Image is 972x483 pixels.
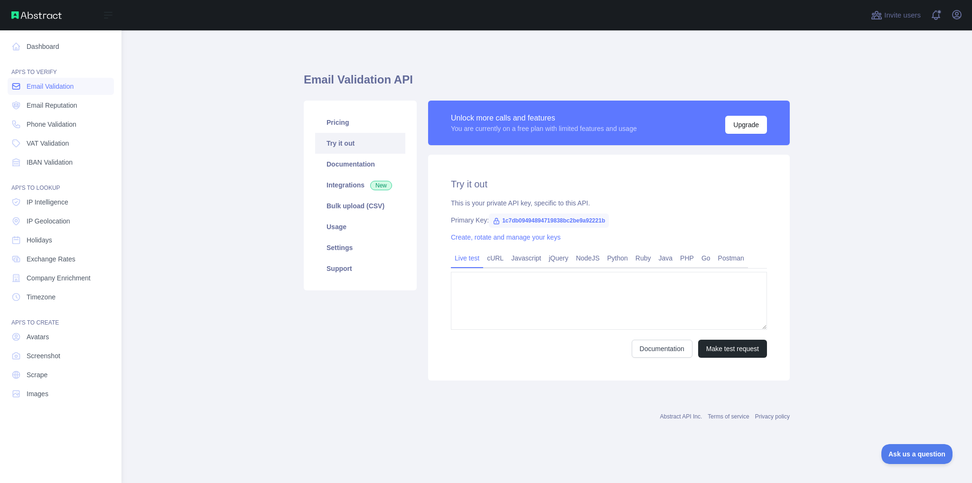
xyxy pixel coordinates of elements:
a: Avatars [8,328,114,345]
span: 1c7db09494894719838bc2be9a92221b [489,214,609,228]
span: Avatars [27,332,49,342]
a: NodeJS [572,251,603,266]
a: Usage [315,216,405,237]
a: Documentation [632,340,692,358]
a: Ruby [632,251,655,266]
span: Holidays [27,235,52,245]
a: Holidays [8,232,114,249]
img: Abstract API [11,11,62,19]
a: IBAN Validation [8,154,114,171]
a: Phone Validation [8,116,114,133]
a: Javascript [507,251,545,266]
button: Upgrade [725,116,767,134]
a: Go [698,251,714,266]
a: cURL [483,251,507,266]
a: Email Validation [8,78,114,95]
button: Invite users [869,8,923,23]
a: VAT Validation [8,135,114,152]
span: IP Geolocation [27,216,70,226]
span: IP Intelligence [27,197,68,207]
a: Terms of service [708,413,749,420]
span: VAT Validation [27,139,69,148]
div: API'S TO LOOKUP [8,173,114,192]
a: Screenshot [8,347,114,364]
div: You are currently on a free plan with limited features and usage [451,124,637,133]
a: PHP [676,251,698,266]
a: Company Enrichment [8,269,114,287]
a: Settings [315,237,405,258]
a: Postman [714,251,748,266]
a: Timezone [8,288,114,306]
a: IP Intelligence [8,194,114,211]
div: API'S TO VERIFY [8,57,114,76]
iframe: Toggle Customer Support [881,444,953,464]
div: This is your private API key, specific to this API. [451,198,767,208]
a: Privacy policy [755,413,790,420]
a: Pricing [315,112,405,133]
span: Exchange Rates [27,254,75,264]
h2: Try it out [451,177,767,191]
a: Try it out [315,133,405,154]
div: API'S TO CREATE [8,307,114,326]
a: Java [655,251,677,266]
a: Abstract API Inc. [660,413,702,420]
a: Images [8,385,114,402]
a: Scrape [8,366,114,383]
div: Primary Key: [451,215,767,225]
a: Live test [451,251,483,266]
span: Email Validation [27,82,74,91]
span: Timezone [27,292,56,302]
span: Screenshot [27,351,60,361]
a: Python [603,251,632,266]
span: Phone Validation [27,120,76,129]
a: Bulk upload (CSV) [315,195,405,216]
a: Exchange Rates [8,251,114,268]
a: Documentation [315,154,405,175]
span: Email Reputation [27,101,77,110]
span: Company Enrichment [27,273,91,283]
a: Create, rotate and manage your keys [451,233,561,241]
a: Integrations New [315,175,405,195]
span: Invite users [884,10,921,21]
span: IBAN Validation [27,158,73,167]
a: Email Reputation [8,97,114,114]
div: Unlock more calls and features [451,112,637,124]
a: Support [315,258,405,279]
button: Make test request [698,340,767,358]
h1: Email Validation API [304,72,790,95]
a: IP Geolocation [8,213,114,230]
span: Scrape [27,370,47,380]
a: Dashboard [8,38,114,55]
a: jQuery [545,251,572,266]
span: New [370,181,392,190]
span: Images [27,389,48,399]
